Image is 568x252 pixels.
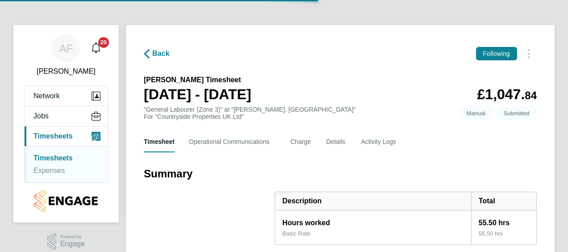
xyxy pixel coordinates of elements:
div: Basic Rate [282,230,310,237]
span: Engage [60,240,85,248]
span: 20 [98,37,109,48]
span: Powered by [60,233,85,241]
img: countryside-properties-logo-retina.png [34,190,97,212]
button: Network [25,86,108,106]
app-decimal: £1,047. [477,86,537,102]
nav: Main navigation [13,25,119,223]
span: This timesheet was manually created. [459,106,493,120]
span: Network [33,92,60,100]
button: Timesheet [144,131,175,152]
span: This timesheet is Submitted. [496,106,537,120]
div: 55.50 hrs [471,210,536,230]
h2: [PERSON_NAME] Timesheet [144,75,251,85]
div: 55.50 hrs [471,230,536,244]
a: Go to home page [24,190,108,212]
a: Expenses [33,167,65,174]
button: Back [144,48,170,59]
button: Timesheets [25,126,108,146]
button: Timesheets Menu [521,46,537,60]
span: Following [483,50,510,57]
div: For "Countryside Properties UK Ltd" [144,113,356,120]
a: 20 [87,34,105,63]
button: Charge [290,131,312,152]
span: Jobs [33,112,49,120]
div: Timesheets [25,146,108,182]
span: AF [59,42,73,54]
a: Powered byEngage [47,233,85,250]
div: "General Labourer (Zone 3)" at "[PERSON_NAME], [GEOGRAPHIC_DATA]" [144,106,356,120]
div: Hours worked [275,210,471,230]
a: AF[PERSON_NAME] [24,34,108,77]
span: Adrian Faur [24,66,108,77]
h3: Summary [144,167,537,181]
div: Description [275,192,471,210]
div: Total [471,192,536,210]
a: Timesheets [33,154,73,162]
button: Jobs [25,106,108,126]
div: Summary [275,192,537,245]
button: Following [476,47,517,60]
button: Details [326,131,347,152]
button: Operational Communications [189,131,276,152]
span: 84 [525,89,537,101]
span: Timesheets [33,132,73,140]
h1: [DATE] - [DATE] [144,85,251,103]
span: Back [152,48,170,59]
button: Activity Logs [361,131,400,152]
